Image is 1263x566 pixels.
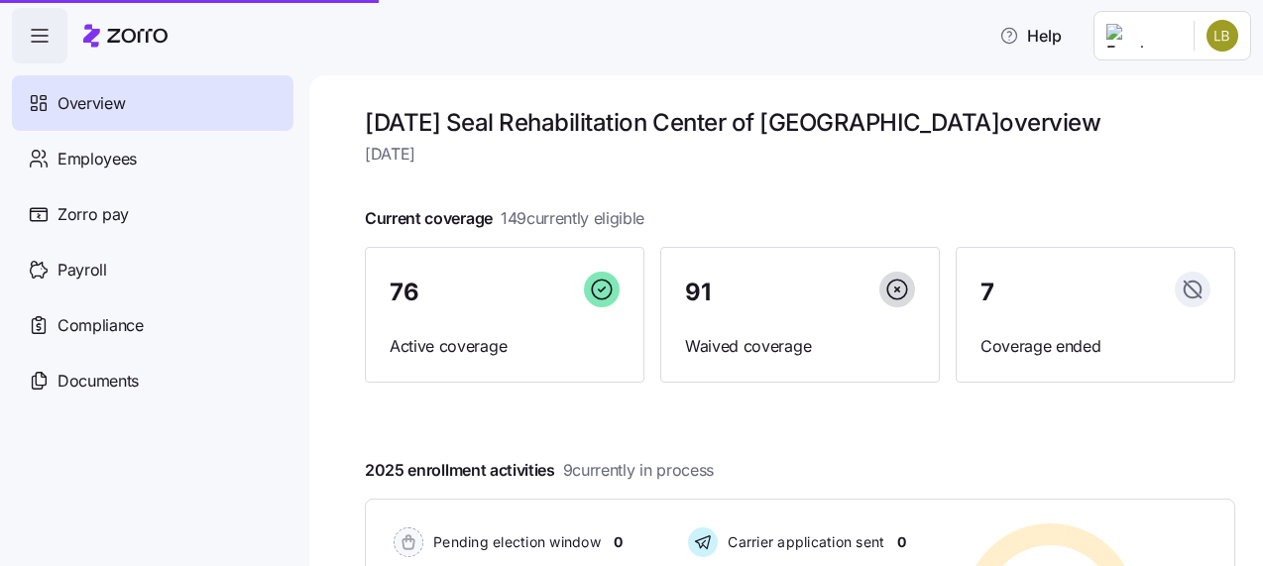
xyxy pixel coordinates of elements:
span: Carrier application sent [722,532,884,552]
button: Help [983,16,1078,56]
span: [DATE] [365,142,1235,167]
a: Payroll [12,242,293,297]
span: Active coverage [390,334,620,359]
span: Payroll [57,258,107,283]
a: Documents [12,353,293,408]
span: Compliance [57,313,144,338]
a: Compliance [12,297,293,353]
span: Coverage ended [980,334,1210,359]
img: Employer logo [1106,24,1178,48]
img: 1af8aab67717610295fc0a914effc0fd [1206,20,1238,52]
span: 91 [685,281,710,304]
a: Overview [12,75,293,131]
a: Zorro pay [12,186,293,242]
span: Waived coverage [685,334,915,359]
span: Overview [57,91,125,116]
h1: [DATE] Seal Rehabilitation Center of [GEOGRAPHIC_DATA] overview [365,107,1235,138]
span: 9 currently in process [563,458,714,483]
span: Current coverage [365,206,644,231]
span: Employees [57,147,137,171]
span: 76 [390,281,418,304]
span: Pending election window [427,532,601,552]
a: Employees [12,131,293,186]
span: Help [999,24,1062,48]
span: 2025 enrollment activities [365,458,714,483]
span: 7 [980,281,994,304]
span: 149 currently eligible [501,206,644,231]
span: Zorro pay [57,202,129,227]
span: Documents [57,369,139,394]
span: 0 [614,532,623,552]
span: 0 [897,532,906,552]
